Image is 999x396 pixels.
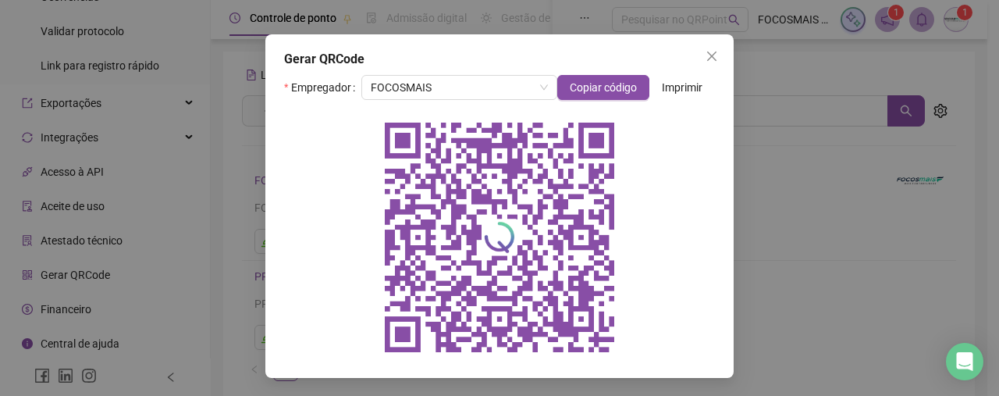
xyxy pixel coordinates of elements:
[946,343,983,380] div: Open Intercom Messenger
[699,44,724,69] button: Close
[649,75,715,100] button: Imprimir
[557,75,649,100] button: Copiar código
[706,50,718,62] span: close
[284,50,715,69] div: Gerar QRCode
[284,75,361,100] label: Empregador
[371,76,548,99] span: FOCOSMAIS
[570,79,637,96] span: Copiar código
[375,112,624,362] img: qrcode do empregador
[662,79,702,96] span: Imprimir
